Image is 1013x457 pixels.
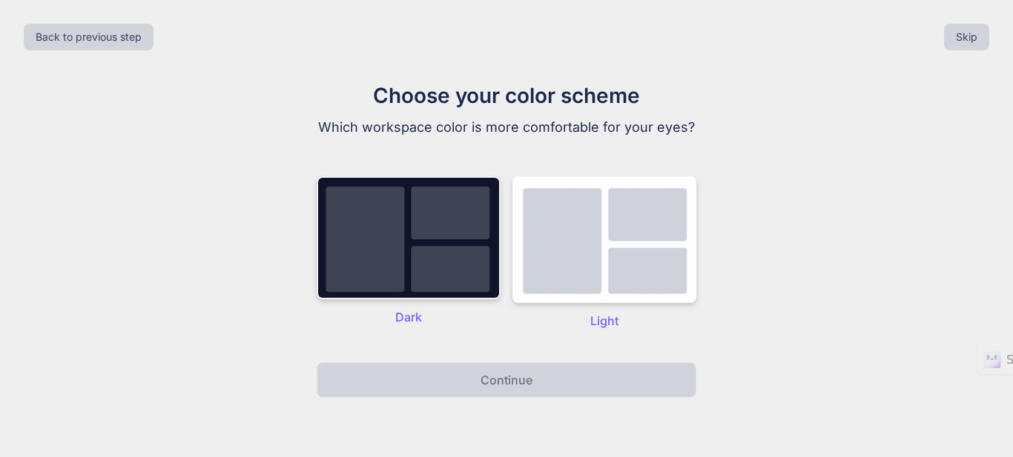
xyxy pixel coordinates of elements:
[481,371,532,389] p: Continue
[512,176,696,303] img: dark
[257,117,756,138] p: Which workspace color is more comfortable for your eyes?
[24,24,154,50] button: Back to previous step
[512,312,696,330] p: Light
[944,24,989,50] button: Skip
[317,362,696,398] button: Continue
[317,176,501,299] img: dark
[257,80,756,111] h1: Choose your color scheme
[317,308,501,326] p: Dark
